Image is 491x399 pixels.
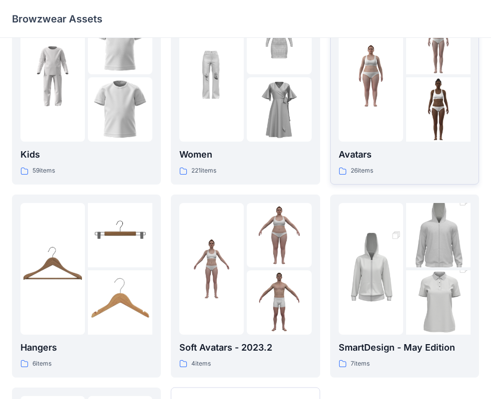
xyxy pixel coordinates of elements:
[88,203,152,267] img: folder 2
[179,236,244,301] img: folder 1
[247,203,311,267] img: folder 2
[406,77,471,142] img: folder 3
[171,195,320,378] a: folder 1folder 2folder 3Soft Avatars - 2023.24items
[88,77,152,142] img: folder 3
[339,220,403,317] img: folder 1
[179,44,244,108] img: folder 1
[20,148,152,162] p: Kids
[339,148,471,162] p: Avatars
[406,254,471,351] img: folder 3
[32,359,51,369] p: 6 items
[330,195,479,378] a: folder 1folder 2folder 3SmartDesign - May Edition7items
[247,10,311,74] img: folder 2
[32,166,55,176] p: 59 items
[339,44,403,108] img: folder 1
[179,148,311,162] p: Women
[339,341,471,355] p: SmartDesign - May Edition
[406,187,471,284] img: folder 2
[191,359,211,369] p: 4 items
[12,195,161,378] a: folder 1folder 2folder 3Hangers6items
[20,341,152,355] p: Hangers
[88,10,152,74] img: folder 2
[20,236,85,301] img: folder 1
[88,270,152,335] img: folder 3
[406,10,471,74] img: folder 2
[179,341,311,355] p: Soft Avatars - 2023.2
[12,1,161,185] a: folder 1folder 2folder 3Kids59items
[247,270,311,335] img: folder 3
[330,1,479,185] a: folder 1folder 2folder 3Avatars26items
[171,1,320,185] a: folder 1folder 2folder 3Women221items
[247,77,311,142] img: folder 3
[351,359,370,369] p: 7 items
[12,12,102,26] p: Browzwear Assets
[191,166,216,176] p: 221 items
[351,166,373,176] p: 26 items
[20,44,85,108] img: folder 1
